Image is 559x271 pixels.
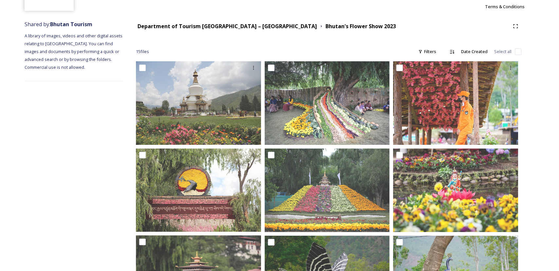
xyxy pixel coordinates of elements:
[265,61,390,145] img: Bhutan Flower Show9.jpg
[136,148,261,232] img: Bhutan Flower Show14.jpg
[138,23,317,30] strong: Department of Tourism [GEOGRAPHIC_DATA] – [GEOGRAPHIC_DATA]
[25,21,92,28] span: Shared by:
[494,48,512,55] span: Select all
[326,23,396,30] strong: Bhutan's Flower Show 2023
[25,33,123,70] span: A library of images, videos and other digital assets relating to [GEOGRAPHIC_DATA]. You can find ...
[485,3,534,10] a: Terms & Conditions
[136,61,261,145] img: Bhutan Flower Show1.jpg
[393,61,518,145] img: Bhutan Flower Show8.jpg
[393,148,518,232] img: Bhutan Flower Show10.jpg
[415,45,439,58] div: Filters
[50,21,92,28] strong: Bhutan Tourism
[458,45,491,58] div: Date Created
[136,48,149,55] span: 15 file s
[485,4,525,10] span: Terms & Conditions
[265,148,390,232] img: Bhutan Flower Show11.jpg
